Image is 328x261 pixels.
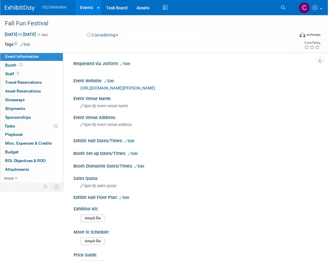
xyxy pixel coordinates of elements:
[0,87,63,96] a: Asset Reservations
[0,113,63,122] a: Sponsorships
[73,162,316,169] div: Booth Dismantle Dates/Times:
[124,139,134,143] a: Edit
[0,139,63,148] a: Misc. Expenses & Credits
[5,54,39,59] span: Event Information
[299,2,310,14] img: Carla Quiambao
[0,165,63,174] a: Attachments
[0,70,63,78] a: Staff1
[120,62,130,66] a: Edit
[73,59,316,67] div: Requested via Jotform:
[128,152,138,156] a: Edit
[81,86,155,90] a: [URL][DOMAIN_NAME][PERSON_NAME]
[5,158,45,163] span: ROI, Objectives & ROO
[5,32,36,37] span: [DATE] [DATE]
[42,5,66,9] span: GQ Distribution
[17,32,23,37] span: to
[73,113,316,121] div: Event Venue Address:
[5,89,41,93] span: Asset Reservations
[0,105,63,113] a: Shipments
[73,136,316,144] div: Exhibit Hall Dates/Times:
[37,33,48,37] span: (1 day)
[134,164,144,168] a: Edit
[73,174,316,181] div: Sales Quota:
[304,41,320,44] div: Event Rating
[5,41,30,47] td: Tags
[5,71,20,76] span: Staff
[73,193,316,201] div: Exhibit Hall Floor Plan:
[5,167,29,172] span: Attachments
[0,122,63,130] a: Tasks
[16,71,20,76] span: 1
[85,32,121,38] button: Considering
[0,78,63,87] a: Travel Reservations
[5,63,24,68] span: Booth
[80,184,116,188] span: Specify sales quota
[80,104,128,108] span: Specify event venue name
[0,130,63,139] a: Playbook
[51,183,63,190] td: Toggle Event Tabs
[299,32,305,37] img: Format-Inperson.png
[74,204,313,212] div: Exhibitor Kit:
[5,132,23,137] span: Playbook
[5,115,31,120] span: Sponsorships
[5,106,25,111] span: Shipments
[5,124,15,128] span: Tasks
[0,96,63,104] a: Giveaways
[119,196,129,200] a: Edit
[5,5,35,11] img: ExhibitDay
[73,76,316,84] div: Event Website:
[0,52,63,61] a: Event Information
[20,42,30,47] a: Edit
[80,122,132,127] span: Specify event venue address
[4,176,14,181] span: more
[5,80,42,85] span: Travel Reservations
[0,148,63,156] a: Budget
[3,18,289,29] div: Fall Fun Festival
[271,31,320,40] div: Event Format
[18,63,24,67] span: Booth not reserved yet
[5,149,19,154] span: Budget
[0,157,63,165] a: ROI, Objectives & ROO
[5,97,25,102] span: Giveaways
[73,149,316,157] div: Booth Set-up Dates/Times:
[73,94,316,102] div: Event Venue Name:
[5,141,52,146] span: Misc. Expenses & Credits
[0,174,63,183] a: more
[306,33,320,37] div: In-Person
[40,183,51,190] td: Personalize Event Tab Strip
[0,61,63,70] a: Booth
[74,228,313,235] div: Move in Schedule:
[74,250,313,258] div: Price Guide:
[104,79,114,83] a: Edit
